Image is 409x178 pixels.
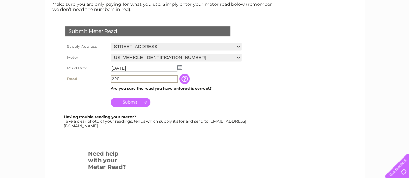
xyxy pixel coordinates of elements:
input: Information [179,74,191,84]
a: Blog [353,27,362,32]
img: ... [177,65,182,70]
div: Clear Business is a trading name of Verastar Limited (registered in [GEOGRAPHIC_DATA] No. 3667643... [52,4,358,31]
b: Having trouble reading your meter? [64,114,136,119]
a: 0333 014 3131 [287,3,332,11]
a: Water [295,27,307,32]
img: logo.png [14,17,47,37]
a: Energy [311,27,326,32]
th: Meter [64,52,109,63]
a: Log out [388,27,403,32]
div: Take a clear photo of your readings, tell us which supply it's for and send to [EMAIL_ADDRESS][DO... [64,115,247,128]
div: Submit Meter Read [65,26,230,36]
a: Telecoms [329,27,349,32]
h3: Need help with your Meter Read? [88,149,128,174]
a: Contact [366,27,382,32]
th: Supply Address [64,41,109,52]
th: Read [64,73,109,84]
th: Read Date [64,63,109,73]
td: Are you sure the read you have entered is correct? [109,84,243,93]
input: Submit [111,98,150,107]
